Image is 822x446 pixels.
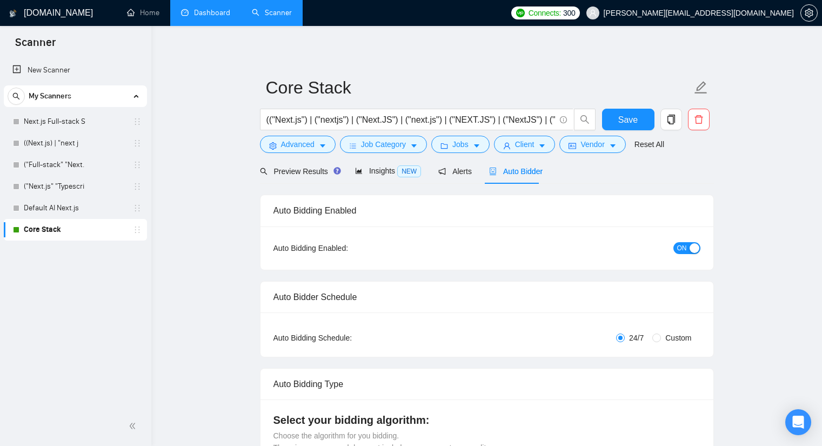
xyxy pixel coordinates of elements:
a: ((Next.js) | "next j [24,132,126,154]
button: idcardVendorcaret-down [559,136,625,153]
button: search [574,109,596,130]
button: setting [800,4,818,22]
a: Next.js Full-stack S [24,111,126,132]
span: Save [618,113,638,127]
button: userClientcaret-down [494,136,556,153]
span: setting [801,9,817,17]
span: notification [438,168,446,175]
span: user [589,9,597,17]
span: Auto Bidder [489,167,543,176]
a: ("Full-stack" "Next. [24,154,126,176]
span: info-circle [560,116,567,123]
span: Preview Results [260,167,338,176]
a: searchScanner [252,8,292,17]
a: New Scanner [12,59,138,81]
a: Reset All [634,138,664,150]
input: Scanner name... [266,74,692,101]
span: Client [515,138,534,150]
span: My Scanners [29,85,71,107]
a: Core Stack [24,219,126,241]
div: Auto Bidding Enabled: [273,242,416,254]
span: caret-down [538,142,546,150]
span: folder [440,142,448,150]
button: folderJobscaret-down [431,136,490,153]
span: area-chart [355,167,363,175]
button: copy [660,109,682,130]
a: Default AI Next.js [24,197,126,219]
span: search [574,115,595,124]
div: Tooltip anchor [332,166,342,176]
span: Vendor [580,138,604,150]
div: Auto Bidding Schedule: [273,332,416,344]
h4: Select your bidding algorithm: [273,412,700,428]
span: holder [133,204,142,212]
button: Save [602,109,654,130]
div: Auto Bidder Schedule [273,282,700,312]
div: Auto Bidding Type [273,369,700,400]
li: My Scanners [4,85,147,241]
span: idcard [569,142,576,150]
li: New Scanner [4,59,147,81]
img: logo [9,5,17,22]
a: homeHome [127,8,159,17]
span: robot [489,168,497,175]
span: delete [689,115,709,124]
span: Custom [661,332,696,344]
button: search [8,88,25,105]
img: upwork-logo.png [516,9,525,17]
span: edit [694,81,708,95]
span: holder [133,225,142,234]
span: holder [133,117,142,126]
span: holder [133,161,142,169]
div: Auto Bidding Enabled [273,195,700,226]
span: 300 [563,7,575,19]
span: Insights [355,167,421,175]
span: NEW [397,165,421,177]
a: ("Next.js" "Typescri [24,176,126,197]
span: Jobs [452,138,469,150]
span: Job Category [361,138,406,150]
span: holder [133,182,142,191]
span: holder [133,139,142,148]
span: 24/7 [625,332,648,344]
span: Connects: [529,7,561,19]
button: delete [688,109,710,130]
a: setting [800,9,818,17]
span: search [260,168,268,175]
span: ON [677,242,687,254]
span: Alerts [438,167,472,176]
span: setting [269,142,277,150]
span: caret-down [319,142,326,150]
span: caret-down [473,142,480,150]
div: Open Intercom Messenger [785,409,811,435]
span: caret-down [609,142,617,150]
span: bars [349,142,357,150]
button: barsJob Categorycaret-down [340,136,427,153]
a: dashboardDashboard [181,8,230,17]
span: user [503,142,511,150]
span: caret-down [410,142,418,150]
span: double-left [129,421,139,431]
span: search [8,92,24,100]
span: Scanner [6,35,64,57]
input: Search Freelance Jobs... [266,113,555,127]
button: settingAdvancedcaret-down [260,136,336,153]
span: Advanced [281,138,315,150]
span: copy [661,115,681,124]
